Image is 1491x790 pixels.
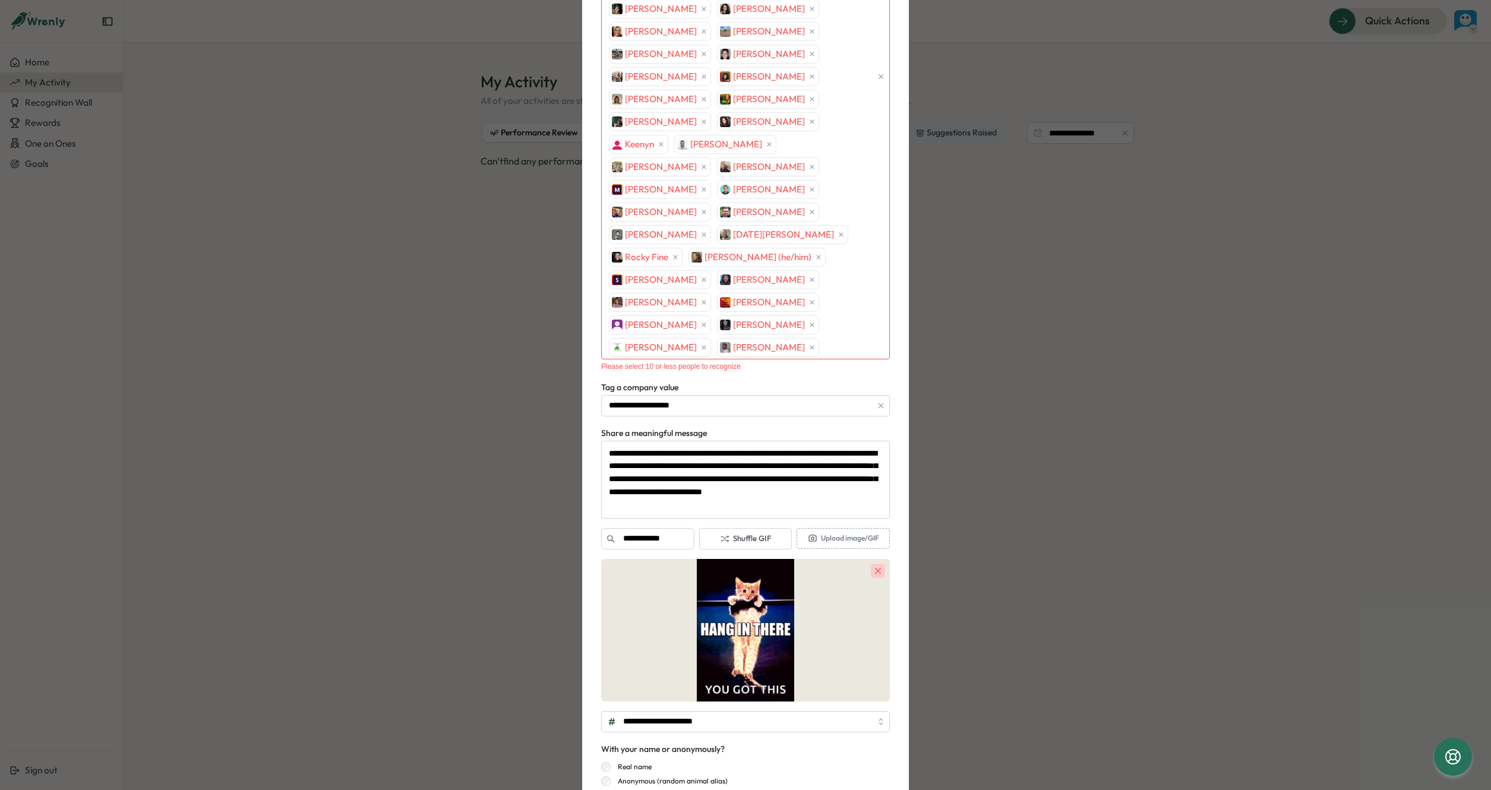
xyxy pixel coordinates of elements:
[625,183,697,196] span: [PERSON_NAME]
[733,70,805,83] span: [PERSON_NAME]
[601,743,725,756] div: With your name or anonymously?
[699,528,792,549] button: Shuffle GIF
[733,48,805,61] span: [PERSON_NAME]
[625,296,697,309] span: [PERSON_NAME]
[625,115,697,128] span: [PERSON_NAME]
[720,71,731,82] img: Isabelle Hirschy
[625,138,654,151] span: Keenyn
[625,93,697,106] span: [PERSON_NAME]
[601,559,890,701] img: gif
[733,341,805,354] span: [PERSON_NAME]
[612,116,623,127] img: Justin Caovan
[601,427,707,440] label: Share a meaningful message
[625,318,697,331] span: [PERSON_NAME]
[625,273,697,286] span: [PERSON_NAME]
[733,25,805,38] span: [PERSON_NAME]
[625,341,697,354] span: [PERSON_NAME]
[625,2,697,15] span: [PERSON_NAME]
[612,139,623,150] img: Keenyn
[612,49,623,59] img: Hannan Abdi
[625,25,697,38] span: [PERSON_NAME]
[612,274,623,285] img: Sarah Lazarich
[720,116,731,127] img: Kathy Cheng
[625,206,697,219] span: [PERSON_NAME]
[733,115,805,128] span: [PERSON_NAME]
[720,342,731,353] img: Zach Berke
[625,70,697,83] span: [PERSON_NAME]
[720,184,731,195] img: Miguel Zeballos-Vargas
[611,762,652,772] label: Real name
[612,71,623,82] img: Isabel Shaw
[611,776,728,786] label: Anonymous (random animal alias)
[720,94,731,105] img: Jia Gu
[601,381,678,394] label: Tag a company value
[691,252,702,263] img: Ross Chapman (he/him)
[612,229,623,240] img: Nick Norena
[690,138,762,151] span: [PERSON_NAME]
[612,94,623,105] img: Jessi Bull
[612,26,623,37] img: Gwen Goetz
[720,207,731,217] img: Nick Burgan
[625,48,697,61] span: [PERSON_NAME]
[612,4,623,14] img: Ethan Elisara
[612,252,623,263] img: Rocky Fine
[612,342,623,353] img: Yazeed Loonat
[601,362,890,371] div: Please select 10 or less people to recognize
[733,273,805,286] span: [PERSON_NAME]
[733,296,805,309] span: [PERSON_NAME]
[612,297,623,308] img: Shreya Chatterjee
[733,318,805,331] span: [PERSON_NAME]
[612,184,623,195] img: Melanie Barker
[705,251,811,264] span: [PERSON_NAME] (he/him)
[720,162,731,172] img: Mark Buckner
[733,2,805,15] span: [PERSON_NAME]
[720,297,731,308] img: T Liu
[720,533,771,544] span: Shuffle GIF
[733,93,805,106] span: [PERSON_NAME]
[733,160,805,173] span: [PERSON_NAME]
[612,320,623,330] img: Tallulah Kay
[720,229,731,240] img: Noel Price
[625,251,668,264] span: Rocky Fine
[733,183,805,196] span: [PERSON_NAME]
[612,162,623,172] img: Lisa Warner
[720,274,731,285] img: Shane McDaniel
[612,207,623,217] img: Morgan Ludtke
[720,320,731,330] img: Vic de Aranzeta
[625,160,697,173] span: [PERSON_NAME]
[720,49,731,59] img: India Bastien
[720,4,731,14] img: Franchesca Rybar
[677,139,688,150] img: Kyle Peterson
[733,206,805,219] span: [PERSON_NAME]
[733,228,834,241] span: [DATE][PERSON_NAME]
[720,26,731,37] img: Hannah Rachael Smith
[625,228,697,241] span: [PERSON_NAME]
